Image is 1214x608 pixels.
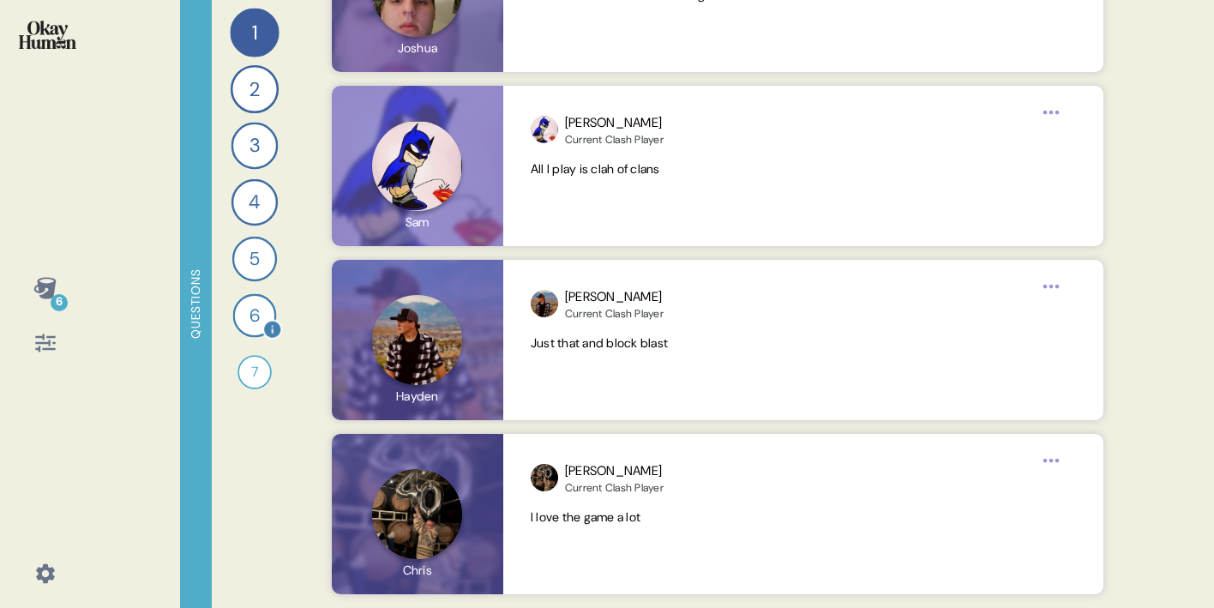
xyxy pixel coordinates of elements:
[531,464,558,491] img: profilepic_7514609918596482.jpg
[565,113,664,133] div: [PERSON_NAME]
[531,509,640,525] span: I love the game a lot
[231,65,279,113] div: 2
[531,161,660,177] span: All I play is clah of clans
[565,133,664,147] div: Current Clash Player
[565,481,664,495] div: Current Clash Player
[565,461,664,481] div: [PERSON_NAME]
[531,335,668,351] span: Just that and block blast
[531,116,558,143] img: profilepic_31585477424431549.jpg
[51,294,68,311] div: 6
[233,294,277,338] div: 6
[237,355,272,389] div: 7
[19,21,76,49] img: okayhuman.3b1b6348.png
[231,123,279,170] div: 3
[232,237,277,281] div: 5
[565,287,664,307] div: [PERSON_NAME]
[230,8,279,57] div: 1
[531,290,558,317] img: profilepic_24666956109600188.jpg
[231,179,278,226] div: 4
[565,307,664,321] div: Current Clash Player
